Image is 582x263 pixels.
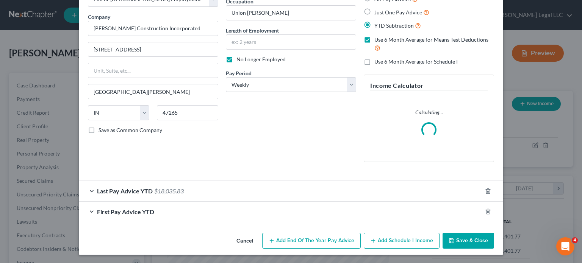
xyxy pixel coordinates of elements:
span: Use 6 Month Average for Means Test Deductions [374,36,488,43]
h5: Income Calculator [370,81,488,90]
input: Search company by name... [88,21,218,36]
button: Add Schedule I Income [364,233,440,249]
input: Enter address... [88,42,218,57]
p: Calculating... [370,109,488,116]
label: Length of Employment [226,26,279,34]
span: YTD Subtraction [374,22,414,29]
input: Unit, Suite, etc... [88,63,218,78]
span: Company [88,14,110,20]
input: -- [226,6,356,20]
button: Cancel [230,233,259,249]
span: Use 6 Month Average for Schedule I [374,58,458,65]
input: Enter city... [88,84,218,99]
span: Pay Period [226,70,252,76]
span: First Pay Advice YTD [97,208,154,215]
span: Just One Pay Advice [374,9,422,16]
span: $18,035.83 [154,187,184,195]
button: Save & Close [443,233,494,249]
span: Save as Common Company [99,127,162,133]
span: Last Pay Advice YTD [97,187,153,195]
input: Enter zip... [157,105,218,120]
iframe: Intercom live chat [556,237,574,255]
button: Add End of the Year Pay Advice [262,233,361,249]
span: No Longer Employed [236,56,286,62]
input: ex: 2 years [226,35,356,49]
span: 4 [572,237,578,243]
